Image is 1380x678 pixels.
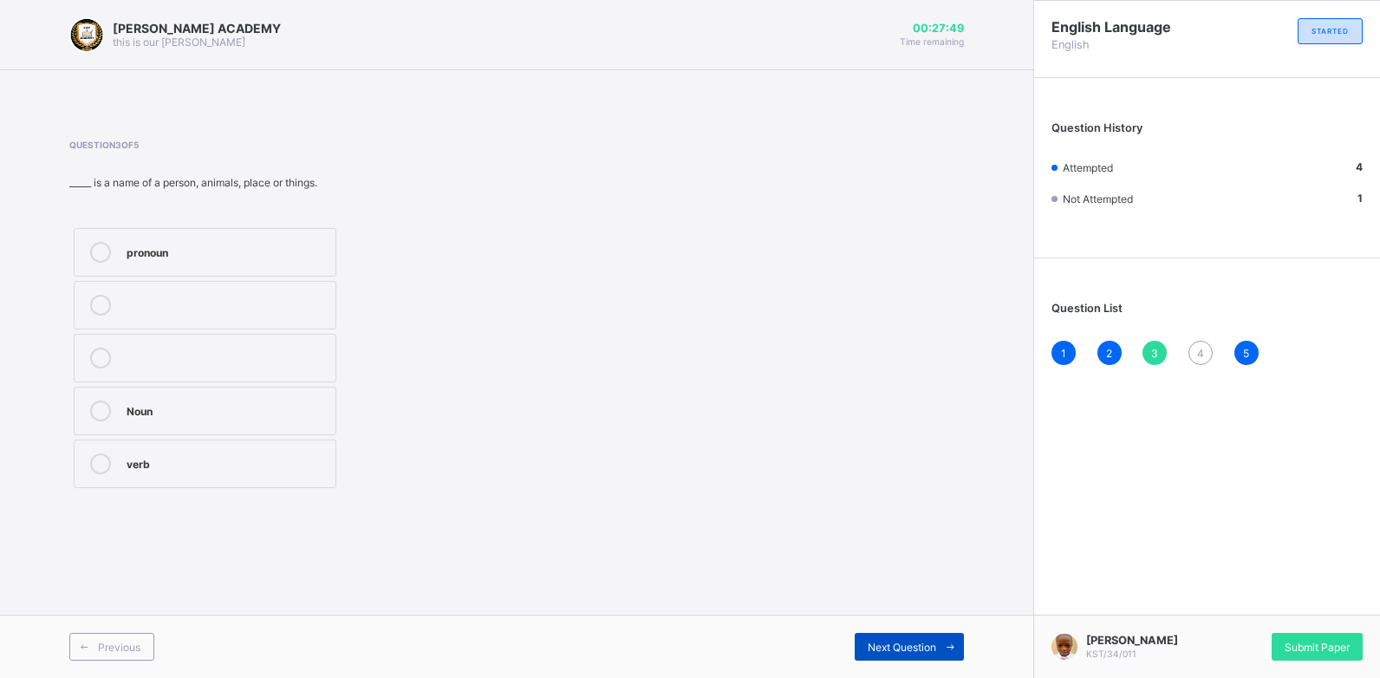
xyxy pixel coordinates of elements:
[1106,347,1112,360] span: 2
[69,140,522,150] span: Question 3 of 5
[1357,192,1363,205] b: 1
[127,453,327,471] div: verb
[1243,347,1249,360] span: 5
[868,641,936,654] span: Next Question
[1312,27,1349,36] span: STARTED
[1063,161,1113,174] span: Attempted
[1151,347,1158,360] span: 3
[1051,18,1207,36] span: English Language
[1086,649,1136,659] span: KST/34/011
[900,22,964,35] span: 00:27:49
[69,176,522,189] div: _____ is a name of a person, animals, place or things.
[113,36,245,49] span: this is our [PERSON_NAME]
[1285,641,1350,654] span: Submit Paper
[1197,347,1204,360] span: 4
[1086,634,1178,647] span: [PERSON_NAME]
[1356,160,1363,173] b: 4
[98,641,140,654] span: Previous
[1051,302,1123,315] span: Question List
[113,21,281,36] span: [PERSON_NAME] ACADEMY
[127,401,327,418] div: Noun
[1063,192,1133,205] span: Not Attempted
[1061,347,1066,360] span: 1
[127,242,327,259] div: pronoun
[1051,121,1142,134] span: Question History
[900,36,964,47] span: Time remaining
[1051,38,1207,51] span: English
